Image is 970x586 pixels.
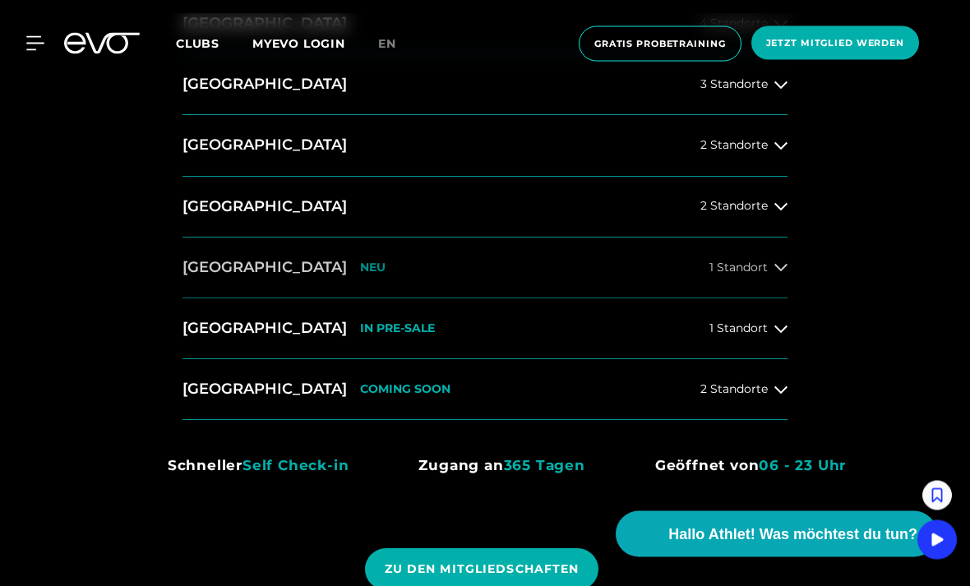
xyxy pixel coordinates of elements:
h2: [GEOGRAPHIC_DATA] [182,380,347,400]
h2: [GEOGRAPHIC_DATA] [182,197,347,218]
a: Clubs [176,35,252,51]
a: en [378,35,416,53]
button: [GEOGRAPHIC_DATA]IN PRE-SALE1 Standort [182,299,788,360]
span: 3 Standorte [700,79,768,91]
button: [GEOGRAPHIC_DATA]NEU1 Standort [182,238,788,299]
a: MYEVO LOGIN [252,36,345,51]
span: 2 Standorte [700,384,768,396]
em: 06 - 23 Uhr [759,458,846,474]
button: [GEOGRAPHIC_DATA]COMING SOON2 Standorte [182,360,788,421]
p: IN PRE-SALE [360,322,435,336]
a: Gratis Probetraining [574,26,746,62]
p: COMING SOON [360,383,450,397]
span: Gratis Probetraining [594,37,726,51]
h2: [GEOGRAPHIC_DATA] [182,319,347,339]
div: Zugang an [418,453,584,479]
button: Hallo Athlet! Was möchtest du tun? [616,511,937,557]
a: Jetzt Mitglied werden [746,26,924,62]
div: Schneller [168,453,349,479]
span: ZU DEN MITGLIEDSCHAFTEN [385,561,580,579]
h2: [GEOGRAPHIC_DATA] [182,258,347,279]
h2: [GEOGRAPHIC_DATA] [182,136,347,156]
em: 365 Tagen [504,458,585,474]
span: en [378,36,396,51]
span: 2 Standorte [700,201,768,213]
span: 2 Standorte [700,140,768,152]
span: 1 Standort [709,323,768,335]
div: Geöffnet von [655,453,846,479]
button: [GEOGRAPHIC_DATA]2 Standorte [182,178,788,238]
button: [GEOGRAPHIC_DATA]2 Standorte [182,116,788,177]
p: NEU [360,261,386,275]
span: Hallo Athlet! Was möchtest du tun? [668,524,917,546]
em: Self Check-in [242,458,349,474]
span: Clubs [176,36,219,51]
span: Jetzt Mitglied werden [766,36,904,50]
span: 1 Standort [709,262,768,275]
